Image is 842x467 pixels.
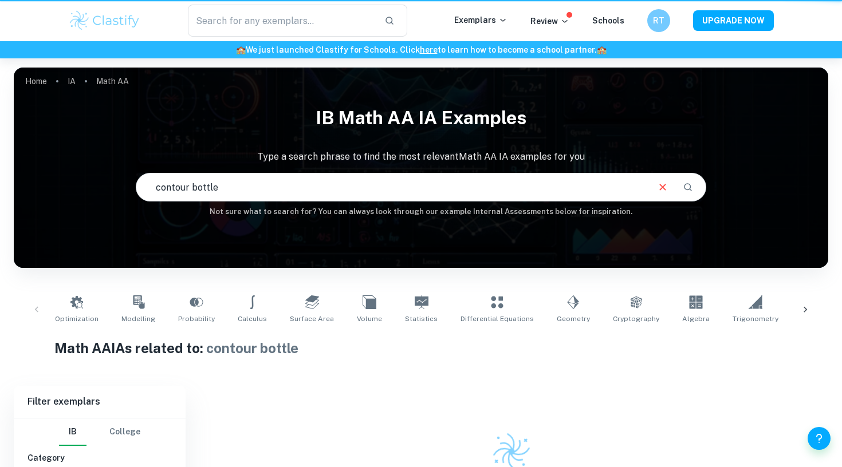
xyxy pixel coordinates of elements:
[96,75,129,88] p: Math AA
[557,314,590,324] span: Geometry
[2,43,840,56] h6: We just launched Clastify for Schools. Click to learn how to become a school partner.
[238,314,267,324] span: Calculus
[652,14,666,27] h6: RT
[420,45,438,54] a: here
[188,5,375,37] input: Search for any exemplars...
[647,9,670,32] button: RT
[54,338,788,358] h1: Math AA IAs related to:
[178,314,215,324] span: Probability
[682,314,710,324] span: Algebra
[68,9,141,32] img: Clastify logo
[14,206,828,217] h6: Not sure what to search for? You can always look through our example Internal Assessments below f...
[27,452,172,464] h6: Category
[693,10,774,31] button: UPGRADE NOW
[461,314,534,324] span: Differential Equations
[25,73,47,89] a: Home
[136,171,647,203] input: E.g. modelling a logo, player arrangements, shape of an egg...
[59,418,140,446] div: Filter type choice
[236,45,246,54] span: 🏫
[206,340,298,356] span: contour bottle
[613,314,659,324] span: Cryptography
[530,15,569,27] p: Review
[678,177,698,197] button: Search
[597,45,607,54] span: 🏫
[733,314,778,324] span: Trigonometry
[14,100,828,136] h1: IB Math AA IA examples
[405,314,438,324] span: Statistics
[454,14,507,26] p: Exemplars
[290,314,334,324] span: Surface Area
[55,314,99,324] span: Optimization
[808,427,831,450] button: Help and Feedback
[14,386,186,418] h6: Filter exemplars
[68,73,76,89] a: IA
[14,150,828,164] p: Type a search phrase to find the most relevant Math AA IA examples for you
[121,314,155,324] span: Modelling
[59,418,86,446] button: IB
[357,314,382,324] span: Volume
[109,418,140,446] button: College
[652,176,674,198] button: Clear
[592,16,624,25] a: Schools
